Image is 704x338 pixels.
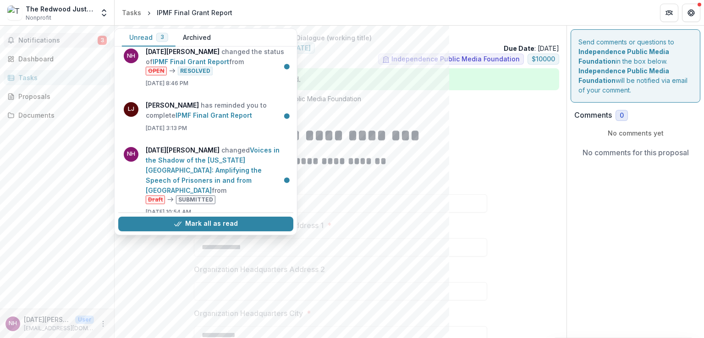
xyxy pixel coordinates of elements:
[24,315,71,324] p: [DATE][PERSON_NAME]
[660,4,678,22] button: Partners
[682,4,700,22] button: Get Help
[160,34,164,40] span: 3
[578,48,669,65] strong: Independence Public Media Foundation
[26,14,51,22] span: Nonprofit
[7,5,22,20] img: The Redwood Justice Fund
[18,110,103,120] div: Documents
[146,47,288,76] p: changed the status of from
[4,33,110,48] button: Notifications3
[176,29,218,47] button: Archived
[4,108,110,123] a: Documents
[122,33,559,43] p: Bringing Arrestees & Prisoners Voices Into the Public Dialogue (working title)
[9,321,17,327] div: Noel Hanrahan
[75,316,94,324] p: User
[146,146,280,194] a: Voices in the Shadow of the [US_STATE][GEOGRAPHIC_DATA]: Amplifying the Speech of Prisoners in an...
[571,29,700,103] div: Send comments or questions to in the box below. will be notified via email of your comment.
[157,8,232,17] div: IPMF Final Grant Report
[118,217,293,231] button: Mark all as read
[176,111,252,119] a: IPMF Final Grant Report
[146,145,288,204] p: changed from
[620,112,624,120] span: 0
[118,6,236,19] nav: breadcrumb
[18,73,103,82] div: Tasks
[504,44,534,52] strong: Due Date
[122,8,141,17] div: Tasks
[146,100,288,120] p: has reminded you to complete
[4,51,110,66] a: Dashboard
[24,324,94,333] p: [EMAIL_ADDRESS][DOMAIN_NAME]
[18,54,103,64] div: Dashboard
[578,67,669,84] strong: Independence Public Media Foundation
[122,68,559,90] div: Task is completed! No further action needed.
[122,29,176,47] button: Unread
[18,37,98,44] span: Notifications
[129,94,552,104] p: : [PERSON_NAME] from Independence Public Media Foundation
[153,58,229,65] a: IPMF Final Grant Report
[574,128,697,138] p: No comments yet
[18,92,103,101] div: Proposals
[194,264,325,275] p: Organization Headquarters Address 2
[98,4,110,22] button: Open entity switcher
[194,308,303,319] p: Organization Headquarters City
[4,89,110,104] a: Proposals
[583,147,689,158] p: No comments for this proposal
[574,111,612,120] h2: Comments
[98,36,107,45] span: 3
[391,55,520,63] span: Independence Public Media Foundation
[26,4,94,14] div: The Redwood Justice Fund
[98,318,109,329] button: More
[4,70,110,85] a: Tasks
[118,6,145,19] a: Tasks
[532,55,555,63] span: $ 10000
[504,44,559,53] p: : [DATE]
